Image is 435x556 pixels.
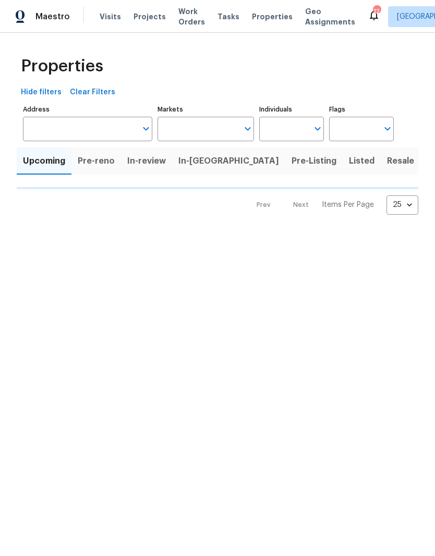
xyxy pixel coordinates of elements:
[217,13,239,20] span: Tasks
[100,11,121,22] span: Visits
[23,106,152,113] label: Address
[322,200,374,210] p: Items Per Page
[373,6,380,17] div: 12
[240,121,255,136] button: Open
[178,154,279,168] span: In-[GEOGRAPHIC_DATA]
[178,6,205,27] span: Work Orders
[349,154,374,168] span: Listed
[305,6,355,27] span: Geo Assignments
[21,61,103,71] span: Properties
[35,11,70,22] span: Maestro
[158,106,255,113] label: Markets
[139,121,153,136] button: Open
[127,154,166,168] span: In-review
[387,154,414,168] span: Resale
[386,191,418,218] div: 25
[310,121,325,136] button: Open
[329,106,394,113] label: Flags
[21,86,62,99] span: Hide filters
[78,154,115,168] span: Pre-reno
[70,86,115,99] span: Clear Filters
[134,11,166,22] span: Projects
[380,121,395,136] button: Open
[292,154,336,168] span: Pre-Listing
[259,106,324,113] label: Individuals
[252,11,293,22] span: Properties
[66,83,119,102] button: Clear Filters
[17,83,66,102] button: Hide filters
[23,154,65,168] span: Upcoming
[247,195,418,215] nav: Pagination Navigation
